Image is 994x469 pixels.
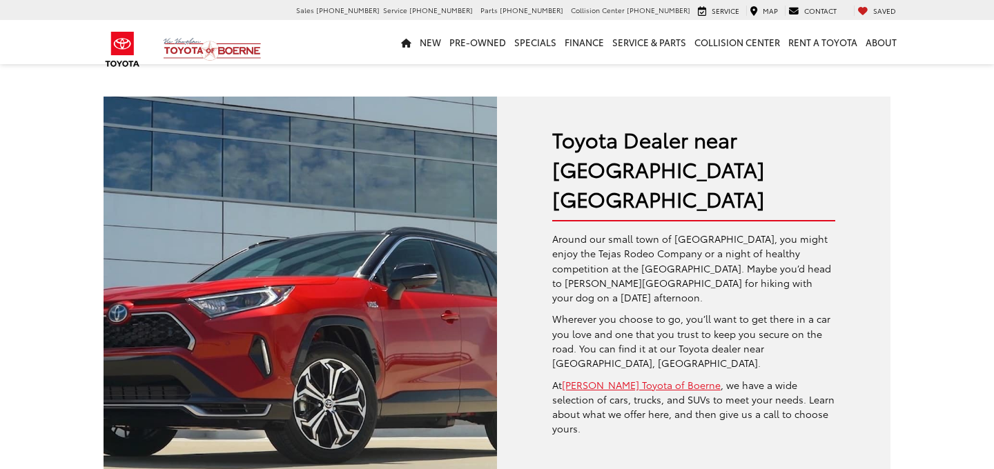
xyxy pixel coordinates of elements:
a: Pre-Owned [445,20,510,64]
span: [PHONE_NUMBER] [316,5,380,15]
span: Sales [296,5,314,15]
a: Rent a Toyota [784,20,861,64]
span: Contact [804,6,837,16]
div: Toyota Dealer near [GEOGRAPHIC_DATA] [GEOGRAPHIC_DATA] [552,124,835,213]
img: Toyota [97,27,148,72]
span: Map [763,6,778,16]
a: About [861,20,901,64]
a: My Saved Vehicles [854,6,899,17]
span: Parts [480,5,498,15]
span: Collision Center [571,5,625,15]
a: Home [397,20,416,64]
span: [PHONE_NUMBER] [627,5,690,15]
span: [PHONE_NUMBER] [409,5,473,15]
a: Service & Parts: Opens in a new tab [608,20,690,64]
span: Service [383,5,407,15]
img: Vic Vaughan Toyota of Boerne [163,37,262,61]
a: Specials [510,20,561,64]
span: Service [712,6,739,16]
a: [PERSON_NAME] Toyota of Boerne [562,378,721,392]
p: Around our small town of [GEOGRAPHIC_DATA], you might enjoy the Tejas Rodeo Company or a night of... [552,232,835,305]
a: New [416,20,445,64]
a: Service [694,6,743,17]
p: Wherever you choose to go, you’ll want to get there in a car you love and one that you trust to k... [552,312,835,370]
a: Contact [785,6,840,17]
span: Saved [873,6,896,16]
span: [PHONE_NUMBER] [500,5,563,15]
p: At , we have a wide selection of cars, trucks, and SUVs to meet your needs. Learn about what we o... [552,378,835,437]
a: Map [746,6,781,17]
a: Finance [561,20,608,64]
a: Collision Center [690,20,784,64]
